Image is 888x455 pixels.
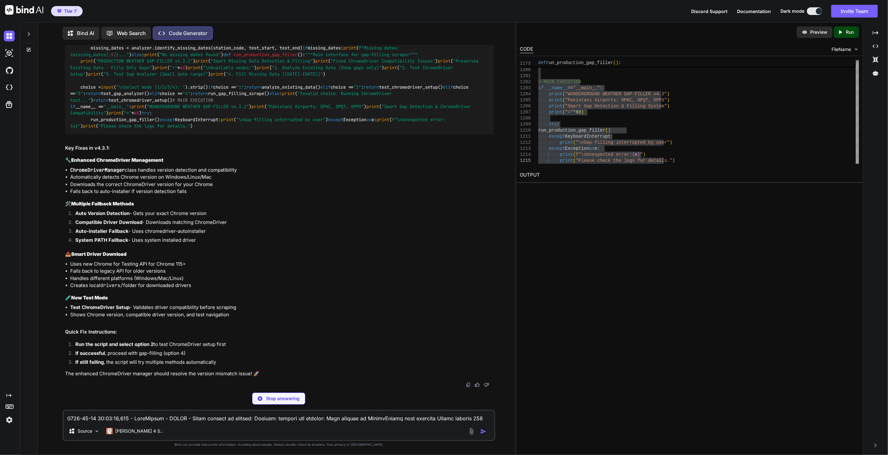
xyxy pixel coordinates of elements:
span: "PRODUCTION WEATHER GAP-FILLER v4.3.1" [96,58,193,64]
span: else [131,52,142,57]
span: 60 [576,110,581,115]
span: Tier 7 [64,8,77,14]
span: def [538,60,546,65]
h3: 🔧 [65,157,494,164]
span: __name__ [546,85,568,90]
li: - Uses chromedriver-autoinstaller [70,228,494,237]
span: } [637,152,640,157]
button: Discord Support [691,8,728,15]
span: f"\nUnexpected error: [576,152,632,157]
span: print [154,65,167,70]
span: ( [562,91,565,97]
span: 60 [180,65,185,70]
span: : [600,85,602,90]
code: ChromeDriverManager [70,167,125,173]
span: ) [667,97,669,103]
span: {missing_dates[: ]} [70,52,119,57]
span: e [594,146,597,151]
span: ( [562,97,565,103]
span: "Please check the logs for details." [98,123,190,129]
span: return [246,84,262,90]
li: Automatically detects Chrome version on Windows/Linux/Mac [70,174,494,181]
li: , proceed with gap-filling (option 4) [70,350,494,359]
strong: Enhanced ChromeDriver Management [71,157,163,163]
button: premiumTier 7 [51,6,83,16]
p: Preview [810,29,827,35]
span: {e} [70,123,78,129]
strong: Smart Driver Download [71,251,127,257]
div: 1213 [520,146,530,152]
li: Shows Chrome version, compatible driver version, and test navigation [70,311,494,319]
img: chevron down [854,47,859,52]
h3: 📥 [65,251,494,258]
span: return [364,84,379,90]
div: 1201 [520,73,530,79]
li: - Validates driver compatibility before scraping [70,304,494,311]
span: # MAIN EXECUTION [538,79,581,84]
span: if [208,84,213,90]
span: Documentation [737,9,771,14]
span: run_production_gap_filler [538,128,605,133]
span: return [193,91,208,97]
img: like [475,382,480,387]
div: CODE [520,46,534,53]
img: icon [480,428,487,435]
li: - Gets your exact Chrome version [70,210,494,219]
span: f"\nUnexpected error: " [70,117,445,129]
span: Discord Support [691,9,728,14]
span: ) [643,152,645,157]
li: class handles version detection and compatibility [70,167,494,174]
span: : [557,122,559,127]
span: "Smart Gap Detection & Filling System" [565,104,667,109]
div: 1211 [520,134,530,140]
span: print [343,45,356,51]
span: print [257,65,269,70]
li: Falls back to legacy API for older versions [70,268,494,275]
img: Claude 4 Sonnet [106,428,113,434]
span: "=" [565,110,573,115]
span: as [366,117,371,122]
span: 5 [111,52,114,57]
span: print [384,65,397,70]
span: print [560,158,573,163]
span: "4. Fill Missing Data ([DATE]-[DATE])" [226,71,323,77]
span: except [328,117,343,122]
span: "Invalid choice. Running ChromeDriver test..." [70,91,394,103]
strong: If successful [75,350,105,356]
span: ( [573,152,576,157]
div: 1209 [520,121,530,127]
span: ) [667,104,669,109]
span: ) [616,60,618,65]
span: "__main__" [103,104,129,109]
code: drivers/ [100,282,123,289]
img: dislike [484,382,489,387]
span: print [108,110,121,116]
p: Bind AI [77,29,94,37]
h2: Quick Fix Instructions: [65,329,494,336]
img: settings [4,415,15,425]
span: "3" [75,91,83,97]
span: print [560,140,573,145]
span: ) [672,158,675,163]
div: 1204 [520,91,530,97]
div: 1202 [520,79,530,85]
span: ) [581,110,584,115]
span: "=" [124,110,131,116]
strong: New Test Mode [71,295,108,301]
div: 1208 [520,115,530,121]
span: "3. Test Gap Analyzer (Small date range)" [103,71,208,77]
span: Dark mode [780,8,804,14]
span: "2. Test ChromeDriver Setup" [70,65,456,77]
span: print [315,58,328,64]
span: KeyboardInterrupt [565,134,611,139]
span: try [549,122,557,127]
span: print [83,123,96,129]
li: Uses new Chrome for Testing API for Chrome 115+ [70,261,494,268]
span: print [131,104,144,109]
span: "WUNDERGROUND WEATHER GAP-FILLER v4.3.1" [147,104,249,109]
strong: Test ChromeDriver Setup [70,304,130,310]
span: ( [562,104,565,109]
span: print [438,58,451,64]
span: "Fixed ChromeDriver Compatibility Issues" [331,58,435,64]
span: except [549,146,565,151]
